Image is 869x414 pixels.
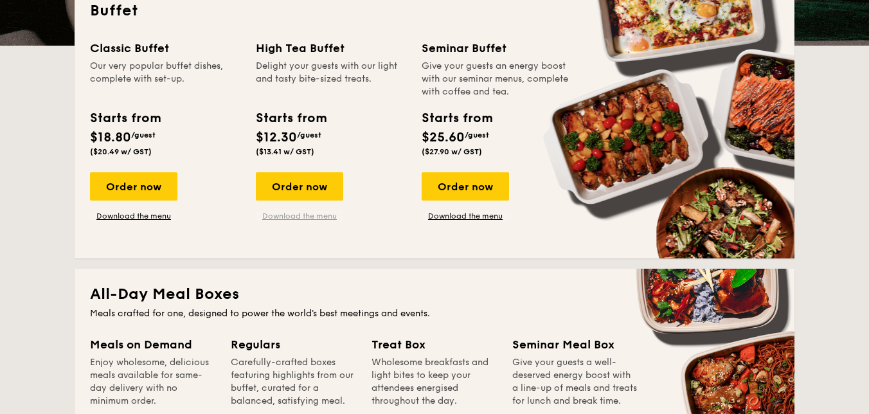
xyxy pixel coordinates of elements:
div: High Tea Buffet [256,39,406,57]
div: Starts from [422,109,492,128]
span: $18.80 [90,130,131,145]
div: Enjoy wholesome, delicious meals available for same-day delivery with no minimum order. [90,356,215,408]
div: Starts from [256,109,326,128]
div: Our very popular buffet dishes, complete with set-up. [90,60,240,98]
span: $12.30 [256,130,297,145]
div: Delight your guests with our light and tasty bite-sized treats. [256,60,406,98]
div: Order now [256,172,343,201]
div: Meals on Demand [90,336,215,354]
div: Meals crafted for one, designed to power the world's best meetings and events. [90,307,779,320]
span: ($27.90 w/ GST) [422,147,482,156]
span: $25.60 [422,130,465,145]
div: Carefully-crafted boxes featuring highlights from our buffet, curated for a balanced, satisfying ... [231,356,356,408]
h2: Buffet [90,1,779,21]
div: Give your guests a well-deserved energy boost with a line-up of meals and treats for lunch and br... [512,356,638,408]
h2: All-Day Meal Boxes [90,284,779,305]
span: /guest [297,130,321,139]
a: Download the menu [90,211,177,221]
div: Classic Buffet [90,39,240,57]
div: Seminar Meal Box [512,336,638,354]
span: /guest [131,130,156,139]
a: Download the menu [256,211,343,221]
div: Give your guests an energy boost with our seminar menus, complete with coffee and tea. [422,60,572,98]
div: Order now [422,172,509,201]
div: Treat Box [372,336,497,354]
div: Regulars [231,336,356,354]
div: Order now [90,172,177,201]
span: ($13.41 w/ GST) [256,147,314,156]
div: Starts from [90,109,160,128]
div: Seminar Buffet [422,39,572,57]
div: Wholesome breakfasts and light bites to keep your attendees energised throughout the day. [372,356,497,408]
a: Download the menu [422,211,509,221]
span: ($20.49 w/ GST) [90,147,152,156]
span: /guest [465,130,489,139]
